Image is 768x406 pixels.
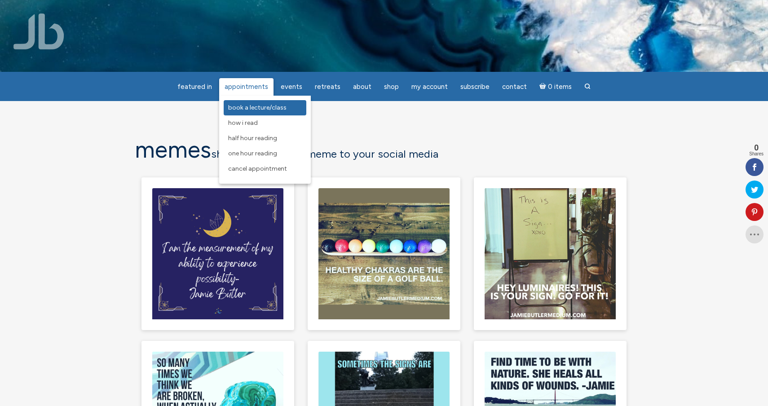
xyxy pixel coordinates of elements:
span: About [353,83,371,91]
a: Shop [379,78,404,96]
span: Appointments [225,83,268,91]
span: Contact [502,83,527,91]
img: Jamie Butler. The Everyday Medium [13,13,64,49]
a: Book a Lecture/Class [224,100,306,115]
a: About [348,78,377,96]
span: 0 items [548,84,572,90]
a: Contact [497,78,532,96]
a: featured in [172,78,217,96]
span: Subscribe [460,83,490,91]
span: 0 [749,144,764,152]
a: Cart0 items [534,77,577,96]
a: My Account [406,78,453,96]
span: My Account [411,83,448,91]
img: size matters [318,188,450,319]
a: One Hour Reading [224,146,306,161]
span: Shop [384,83,399,91]
span: featured in [177,83,212,91]
a: Retreats [309,78,346,96]
a: Half Hour Reading [224,131,306,146]
span: Cancel Appointment [228,165,287,172]
span: Retreats [315,83,340,91]
a: Subscribe [455,78,495,96]
a: Cancel Appointment [224,161,306,177]
span: How I Read [228,119,258,127]
img: obvious [485,188,616,319]
i: Cart [539,83,548,91]
span: Events [281,83,302,91]
span: Shares [749,152,764,156]
span: Half Hour Reading [228,134,277,142]
a: How I Read [224,115,306,131]
a: Appointments [219,78,274,96]
a: Events [275,78,308,96]
img: I am the Measurement [152,188,283,319]
span: Book a Lecture/Class [228,104,287,111]
span: share your favorite meme to your social media [211,147,438,160]
h1: memes [135,137,633,167]
span: One Hour Reading [228,150,277,157]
